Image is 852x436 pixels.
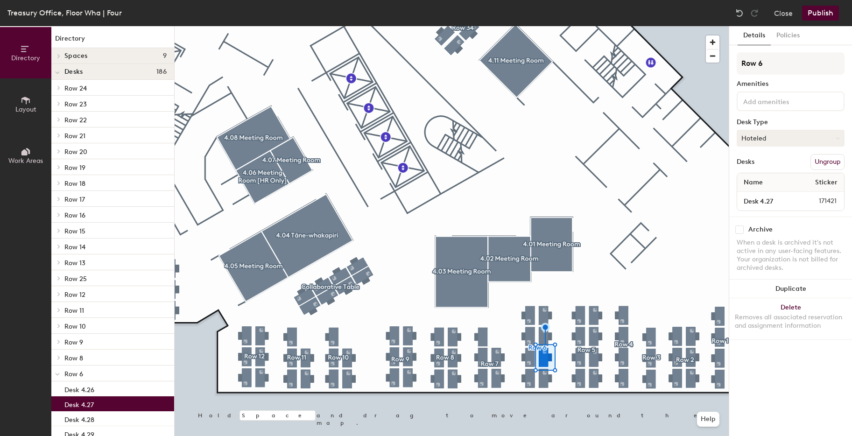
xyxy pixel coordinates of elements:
[64,259,85,267] span: Row 13
[729,298,852,339] button: DeleteRemoves all associated reservation and assignment information
[750,8,759,18] img: Redo
[774,6,793,21] button: Close
[64,370,83,378] span: Row 6
[64,243,85,251] span: Row 14
[738,26,771,45] button: Details
[64,275,87,283] span: Row 25
[741,95,825,106] input: Add amenities
[737,130,845,147] button: Hoteled
[64,227,85,235] span: Row 15
[7,7,122,19] div: Treasury Office, Floor Wha | Four
[748,226,773,233] div: Archive
[697,412,719,427] button: Help
[8,157,43,165] span: Work Areas
[737,239,845,272] div: When a desk is archived it's not active in any user-facing features. Your organization is not bil...
[156,68,167,76] span: 186
[64,148,87,156] span: Row 20
[64,84,87,92] span: Row 24
[735,8,744,18] img: Undo
[11,54,40,62] span: Directory
[64,338,83,346] span: Row 9
[64,164,85,172] span: Row 19
[796,196,842,206] span: 171421
[771,26,805,45] button: Policies
[64,180,85,188] span: Row 18
[737,119,845,126] div: Desk Type
[64,323,86,331] span: Row 10
[64,68,83,76] span: Desks
[802,6,839,21] button: Publish
[810,154,845,170] button: Ungroup
[735,313,846,330] div: Removes all associated reservation and assignment information
[729,280,852,298] button: Duplicate
[51,34,174,48] h1: Directory
[64,132,85,140] span: Row 21
[737,158,754,166] div: Desks
[64,291,85,299] span: Row 12
[739,195,796,208] input: Unnamed desk
[64,354,83,362] span: Row 8
[737,80,845,88] div: Amenities
[64,100,87,108] span: Row 23
[64,52,88,60] span: Spaces
[64,116,87,124] span: Row 22
[810,174,842,191] span: Sticker
[163,52,167,60] span: 9
[15,105,36,113] span: Layout
[64,196,85,204] span: Row 17
[64,413,94,424] p: Desk 4.28
[64,398,94,409] p: Desk 4.27
[64,307,84,315] span: Row 11
[64,211,85,219] span: Row 16
[64,383,94,394] p: Desk 4.26
[739,174,768,191] span: Name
